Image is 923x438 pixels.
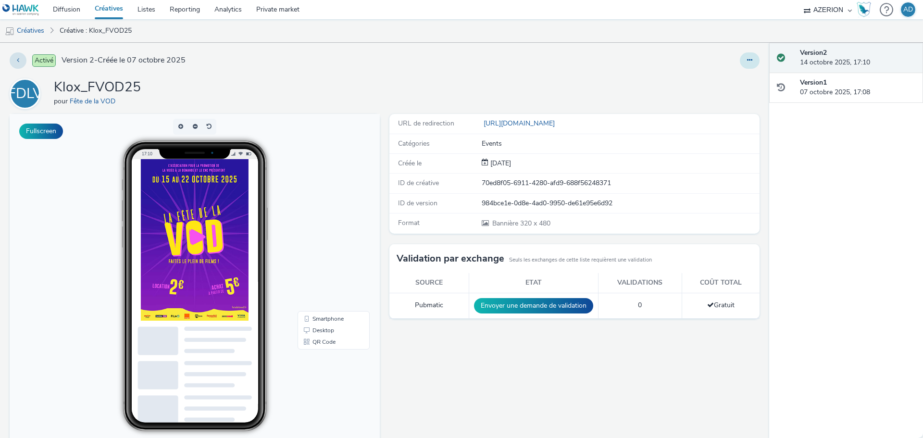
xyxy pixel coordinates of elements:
div: 14 octobre 2025, 17:10 [800,48,915,68]
div: Création 07 octobre 2025, 17:08 [488,159,511,168]
span: Catégories [398,139,430,148]
span: [DATE] [488,159,511,168]
span: Créée le [398,159,422,168]
th: Source [389,273,469,293]
span: Smartphone [303,202,334,208]
button: Fullscreen [19,124,63,139]
li: QR Code [290,222,358,234]
small: Seuls les exchanges de cette liste requièrent une validation [509,256,652,264]
span: QR Code [303,225,326,231]
h1: Klox_FVOD25 [54,78,141,97]
span: Gratuit [707,300,735,310]
img: undefined Logo [2,4,39,16]
div: 07 octobre 2025, 17:08 [800,78,915,98]
div: FDLV [8,80,43,107]
span: Format [398,218,420,227]
th: Validations [598,273,682,293]
a: Créative : Klox_FVOD25 [55,19,137,42]
li: Desktop [290,211,358,222]
button: Envoyer une demande de validation [474,298,593,313]
div: Events [482,139,759,149]
a: [URL][DOMAIN_NAME] [482,119,559,128]
td: Pubmatic [389,293,469,318]
span: Desktop [303,213,324,219]
th: Coût total [682,273,760,293]
img: Hawk Academy [857,2,871,17]
span: 320 x 480 [491,219,550,228]
strong: Version 1 [800,78,827,87]
span: Bannière [492,219,520,228]
div: 70ed8f05-6911-4280-afd9-688f56248371 [482,178,759,188]
span: ID de version [398,199,437,208]
img: mobile [5,26,14,36]
a: Hawk Academy [857,2,875,17]
img: Advertisement preview [131,45,239,207]
span: pour [54,97,70,106]
span: Version 2 - Créée le 07 octobre 2025 [62,55,186,66]
a: Fête de la VOD [70,97,119,106]
a: FDLV [10,89,44,98]
div: AD [903,2,913,17]
span: 17:10 [132,37,143,42]
li: Smartphone [290,199,358,211]
th: Etat [469,273,598,293]
span: ID de créative [398,178,439,188]
strong: Version 2 [800,48,827,57]
span: URL de redirection [398,119,454,128]
h3: Validation par exchange [397,251,504,266]
span: 0 [638,300,642,310]
div: 984bce1e-0d8e-4ad0-9950-de61e95e6d92 [482,199,759,208]
span: Activé [32,54,56,67]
